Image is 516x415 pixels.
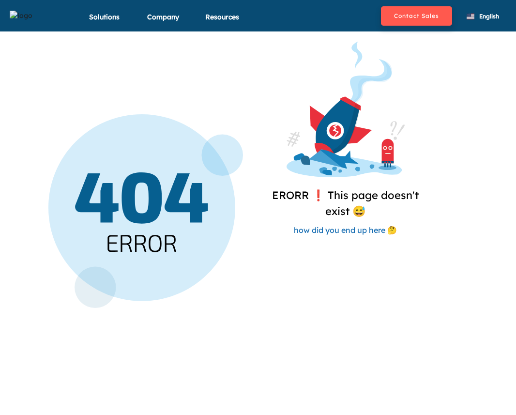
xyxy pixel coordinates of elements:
img: Page Not Exist [287,42,405,177]
div: Solutions [89,12,120,34]
img: logo [10,11,32,21]
span: how did you end up here 🤔 [294,225,397,235]
span: English [479,13,499,20]
button: Contact Sales [381,6,452,26]
div: Company [147,12,179,34]
div: Resources [205,12,239,34]
img: Page Not Exist [48,114,243,308]
span: ERORR ❗️ This page doesn't exist 😅 [272,188,419,218]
